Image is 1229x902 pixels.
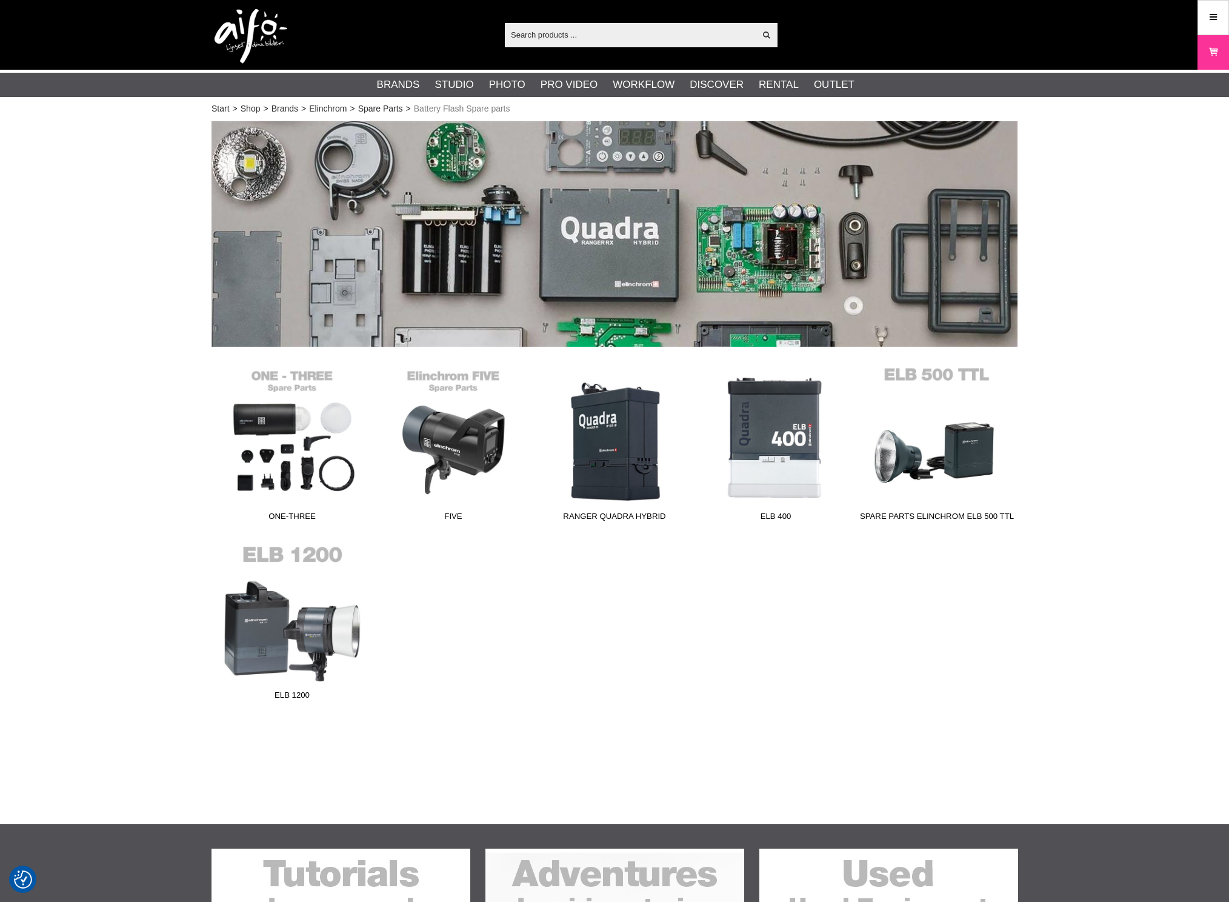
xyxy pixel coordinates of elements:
[211,102,230,115] a: Start
[414,102,510,115] span: Battery Flash Spare parts
[211,121,1018,347] img: Elinchrom Battery Packs Spare parts
[14,870,32,889] img: Revisit consent button
[814,77,854,93] a: Outlet
[373,510,534,527] span: FIVE
[211,689,373,706] span: ELB 1200
[377,77,420,93] a: Brands
[856,510,1018,527] span: Spare Parts Elinchrom ELB 500 TTL
[263,102,268,115] span: >
[233,102,238,115] span: >
[406,102,411,115] span: >
[350,102,355,115] span: >
[211,510,373,527] span: ONE-THREE
[14,869,32,890] button: Consent Preferences
[309,102,347,115] a: Elinchrom
[358,102,403,115] a: Spare Parts
[211,542,373,706] a: ELB 1200
[373,363,534,527] a: FIVE
[759,77,799,93] a: Rental
[301,102,306,115] span: >
[241,102,261,115] a: Shop
[856,363,1018,527] a: Spare Parts Elinchrom ELB 500 TTL
[695,510,856,527] span: ELB 400
[271,102,298,115] a: Brands
[534,510,695,527] span: Ranger Quadra Hybrid
[690,77,744,93] a: Discover
[489,77,525,93] a: Photo
[613,77,674,93] a: Workflow
[215,9,287,64] img: logo.png
[695,363,856,527] a: ELB 400
[505,25,755,44] input: Search products ...
[541,77,598,93] a: Pro Video
[211,363,373,527] a: ONE-THREE
[435,77,473,93] a: Studio
[534,363,695,527] a: Ranger Quadra Hybrid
